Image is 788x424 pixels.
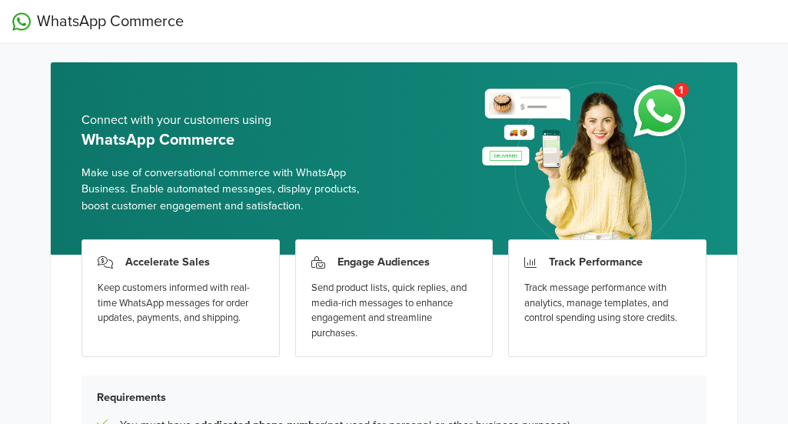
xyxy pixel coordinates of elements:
[37,10,184,33] span: WhatsApp Commerce
[549,255,643,269] h3: Track Performance
[12,12,31,31] img: WhatsApp
[97,391,691,404] h5: Requirements
[469,73,707,255] img: whatsapp_setup_banner
[125,255,210,269] h3: Accelerate Sales
[81,113,382,128] h5: Connect with your customers using
[81,131,382,149] h5: WhatsApp Commerce
[98,281,264,326] div: Keep customers informed with real-time WhatsApp messages for order updates, payments, and shipping.
[524,281,690,326] div: Track message performance with analytics, manage templates, and control spending using store cred...
[337,255,430,269] h3: Engage Audiences
[311,281,477,341] div: Send product lists, quick replies, and media-rich messages to enhance engagement and streamline p...
[81,165,382,215] span: Make use of conversational commerce with WhatsApp Business. Enable automated messages, display pr...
